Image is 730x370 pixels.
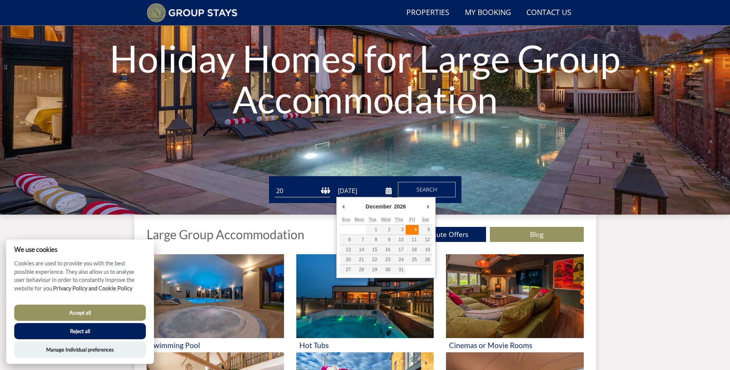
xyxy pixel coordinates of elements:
button: Reject all [14,323,146,339]
button: 3 [393,225,406,235]
button: 17 [393,245,406,255]
button: 10 [393,235,406,245]
button: 22 [366,255,379,265]
abbr: Friday [409,217,415,222]
button: 2 [379,225,392,235]
a: Last Minute Offers [392,227,486,242]
button: 27 [340,265,353,275]
button: Previous Month [340,201,347,212]
a: My Booking [462,4,514,22]
div: December [364,201,393,212]
button: Next Month [424,201,432,212]
a: Blog [490,227,584,242]
button: 23 [379,255,392,265]
a: Properties [403,4,453,22]
abbr: Thursday [395,217,403,222]
h3: Cinemas or Movie Rooms [449,341,580,349]
button: 1 [366,225,379,235]
p: Cookies are used to provide you with the best possible experience. They also allow us to analyse ... [6,259,154,298]
img: 'Swimming Pool' - Large Group Accommodation Holiday Ideas [147,254,284,338]
h3: Hot Tubs [299,341,431,349]
button: 4 [406,225,419,235]
button: Search [398,182,456,197]
input: Arrival Date [336,185,392,197]
button: 26 [419,255,432,265]
a: Privacy Policy and Cookie Policy [53,285,132,292]
button: 24 [393,255,406,265]
button: 25 [406,255,419,265]
abbr: Tuesday [369,217,376,222]
div: 2026 [393,201,407,212]
a: 'Hot Tubs' - Large Group Accommodation Holiday Ideas Hot Tubs [296,254,434,352]
abbr: Sunday [342,217,351,222]
a: 'Swimming Pool' - Large Group Accommodation Holiday Ideas Swimming Pool [147,254,284,352]
button: Accept all [14,305,146,321]
button: 15 [366,245,379,255]
abbr: Wednesday [381,217,391,222]
img: 'Hot Tubs' - Large Group Accommodation Holiday Ideas [296,254,434,338]
h1: Large Group Accommodation [147,228,304,241]
button: Manage Individual preferences [14,342,146,358]
button: 21 [353,255,366,265]
button: 9 [379,235,392,245]
button: 29 [366,265,379,275]
img: 'Cinemas or Movie Rooms' - Large Group Accommodation Holiday Ideas [446,254,583,338]
button: 5 [419,225,432,235]
button: 16 [379,245,392,255]
button: 14 [353,245,366,255]
button: 12 [419,235,432,245]
button: 19 [419,245,432,255]
a: Contact Us [523,4,575,22]
button: 13 [340,245,353,255]
h3: Swimming Pool [150,341,281,349]
button: 11 [406,235,419,245]
button: 8 [366,235,379,245]
button: 31 [393,265,406,275]
abbr: Monday [355,217,364,222]
h2: We use cookies [6,246,154,253]
button: 20 [340,255,353,265]
abbr: Saturday [422,217,429,222]
button: 28 [353,265,366,275]
button: 7 [353,235,366,245]
button: 18 [406,245,419,255]
h1: Holiday Homes for Large Group Accommodation [110,23,621,135]
span: Search [416,186,437,193]
img: Group Stays [147,3,238,22]
button: 6 [340,235,353,245]
a: 'Cinemas or Movie Rooms' - Large Group Accommodation Holiday Ideas Cinemas or Movie Rooms [446,254,583,352]
button: 30 [379,265,392,275]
